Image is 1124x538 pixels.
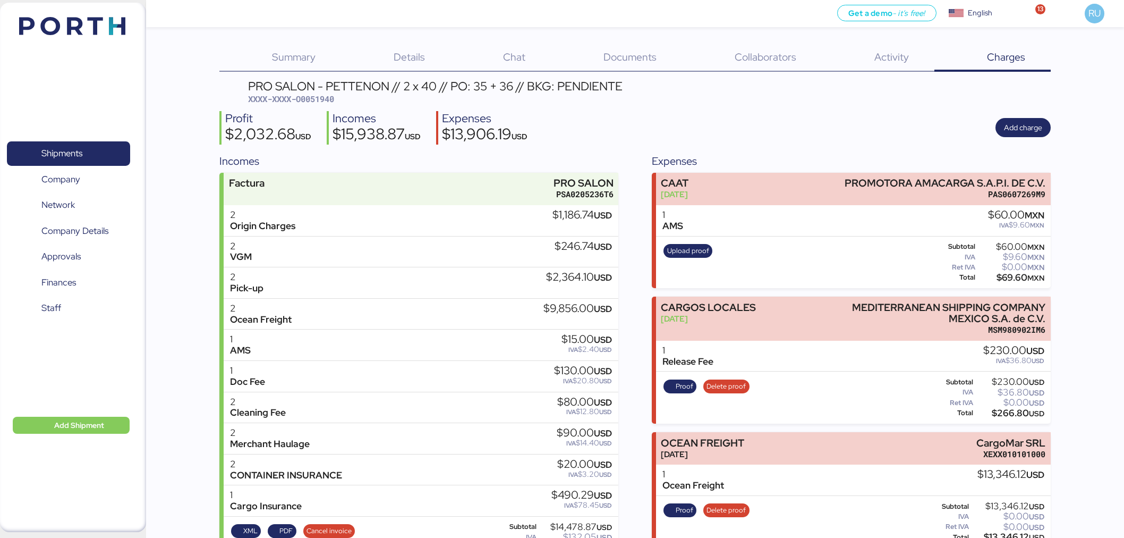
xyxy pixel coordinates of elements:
div: IVA [930,513,969,520]
a: Network [7,193,130,217]
div: CAAT [661,178,688,189]
div: $13,346.12 [971,502,1044,510]
span: Cancel invoice [306,525,352,537]
span: USD [594,490,612,501]
span: IVA [999,221,1009,230]
div: Ret IVA [930,264,975,271]
div: $9.60 [977,253,1044,261]
span: MXN [1027,242,1044,252]
div: $60.00 [988,209,1044,221]
div: Subtotal [497,523,537,531]
div: $14,478.87 [539,523,612,531]
div: [DATE] [661,313,756,324]
span: USD [1029,388,1044,398]
div: Ret IVA [930,523,969,531]
div: $490.29 [551,490,612,501]
div: 2 [230,397,286,408]
span: USD [599,470,612,479]
span: USD [599,377,612,385]
span: MXN [1027,273,1044,283]
div: [DATE] [661,449,744,460]
span: Chat [503,50,525,64]
span: USD [295,131,311,141]
div: AMS [230,345,251,356]
div: Ocean Freight [662,480,724,491]
button: Delete proof [703,503,750,517]
span: Add charge [1004,121,1042,134]
div: MEDITERRANEAN SHIPPING COMPANY MEXICO S.A. de C.V. [815,302,1045,324]
div: $20.80 [554,377,612,385]
div: Factura [229,178,265,189]
span: Documents [603,50,657,64]
div: 1 [662,345,713,356]
div: PROMOTORA AMACARGA S.A.P.I. DE C.V. [845,178,1045,189]
div: $12.80 [557,408,612,416]
div: $13,346.12 [977,469,1044,481]
div: Doc Fee [230,376,265,388]
div: $9,856.00 [543,303,612,315]
div: CONTAINER INSURANCE [230,470,342,481]
div: [DATE] [661,189,688,200]
div: $15,938.87 [333,127,421,145]
span: USD [599,408,612,416]
div: $14.40 [557,439,612,447]
span: Staff [41,300,61,316]
span: RU [1088,6,1101,20]
div: $9.60 [988,221,1044,229]
span: Proof [676,505,693,516]
span: IVA [568,470,578,479]
div: 2 [230,241,252,252]
div: Cleaning Fee [230,407,286,418]
div: Subtotal [930,243,975,250]
span: USD [594,209,612,221]
div: $36.80 [975,389,1044,397]
div: $246.74 [555,241,612,253]
span: USD [594,241,612,253]
div: 1 [230,490,302,501]
button: Cancel invoice [303,524,355,538]
span: Company [41,172,80,187]
div: Profit [225,111,311,127]
span: Company Details [41,223,108,239]
span: Details [394,50,425,64]
div: $80.00 [557,397,612,408]
div: MSM980902IM6 [815,324,1045,335]
span: Delete proof [706,381,746,392]
div: $2.40 [561,346,612,354]
span: USD [594,334,612,346]
div: 1 [662,209,683,221]
div: IVA [930,254,975,261]
button: XML [231,524,261,538]
div: $78.45 [551,501,612,509]
button: Add charge [995,118,1051,137]
span: USD [1029,409,1044,418]
span: USD [597,523,612,532]
span: USD [1029,398,1044,408]
span: USD [594,459,612,470]
span: USD [599,439,612,448]
span: USD [594,427,612,439]
span: IVA [566,408,576,416]
span: USD [594,303,612,315]
div: $69.60 [977,274,1044,282]
span: Approvals [41,249,81,264]
span: Collaborators [735,50,796,64]
span: Proof [676,381,693,392]
span: USD [1029,502,1044,511]
div: XEXX010101000 [976,449,1045,460]
span: IVA [996,357,1006,365]
span: USD [1029,512,1044,522]
div: 1 [230,334,251,345]
button: Menu [152,5,171,23]
div: 2 [230,209,295,221]
a: Company Details [7,219,130,243]
div: Subtotal [930,503,969,510]
div: Incomes [333,111,421,127]
button: Proof [663,380,696,393]
span: Activity [874,50,909,64]
span: XXXX-XXXX-O0051940 [248,94,334,104]
span: Shipments [41,146,82,161]
span: Charges [987,50,1025,64]
div: Pick-up [230,283,263,294]
span: PDF [279,525,293,537]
